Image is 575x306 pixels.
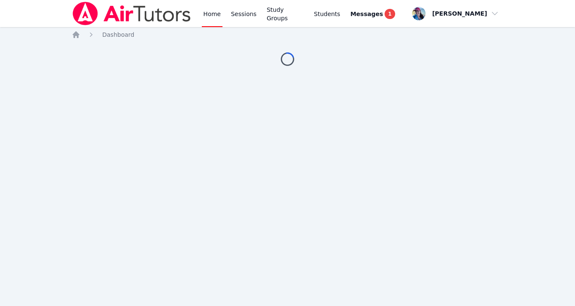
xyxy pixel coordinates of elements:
[350,10,383,18] span: Messages
[385,9,395,19] span: 1
[72,30,503,39] nav: Breadcrumb
[102,30,134,39] a: Dashboard
[72,2,191,25] img: Air Tutors
[102,31,134,38] span: Dashboard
